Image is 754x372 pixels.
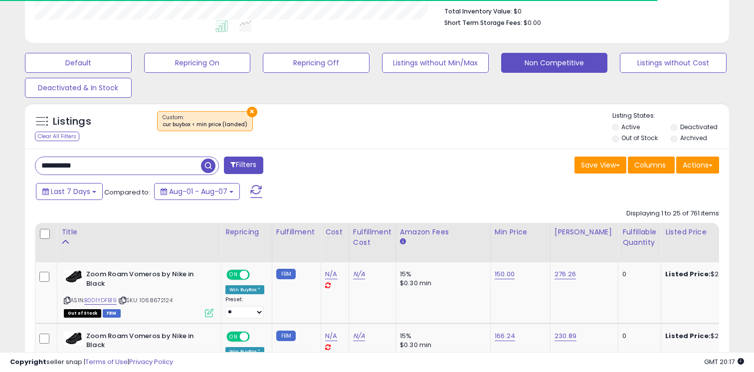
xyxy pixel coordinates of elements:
button: Save View [574,157,626,174]
span: ON [227,332,240,341]
a: 230.89 [555,331,576,341]
button: Filters [224,157,263,174]
button: Listings without Cost [620,53,727,73]
div: Clear All Filters [35,132,79,141]
span: OFF [248,332,264,341]
a: N/A [325,269,337,279]
small: FBM [276,331,296,341]
div: Fulfillment Cost [353,227,391,248]
div: $0.30 min [400,341,483,350]
div: Title [61,227,217,237]
div: 0 [622,332,653,341]
div: 0 [622,270,653,279]
span: Last 7 Days [51,186,90,196]
a: Terms of Use [85,357,128,367]
div: cur buybox < min price (landed) [163,121,247,128]
div: Displaying 1 to 25 of 761 items [626,209,719,218]
button: × [247,107,257,117]
small: Amazon Fees. [400,237,406,246]
label: Archived [680,134,707,142]
a: N/A [353,269,365,279]
button: Non Competitive [501,53,608,73]
button: Default [25,53,132,73]
span: Compared to: [104,187,150,197]
a: 166.24 [495,331,515,341]
span: ON [227,271,240,279]
div: 15% [400,270,483,279]
a: N/A [325,331,337,341]
span: FBM [103,309,121,318]
button: Last 7 Days [36,183,103,200]
button: Repricing Off [263,53,370,73]
div: $276.26 [665,270,748,279]
div: Fulfillable Quantity [622,227,657,248]
b: Listed Price: [665,269,711,279]
button: Listings without Min/Max [382,53,489,73]
label: Deactivated [680,123,718,131]
div: Amazon Fees [400,227,486,237]
div: Fulfillment [276,227,317,237]
label: Out of Stock [621,134,658,142]
a: 276.26 [555,269,576,279]
button: Deactivated & In Stock [25,78,132,98]
div: seller snap | | [10,358,173,367]
a: B0D1YDFB19 [84,296,117,305]
div: Win BuyBox * [225,285,264,294]
div: Listed Price [665,227,752,237]
span: Columns [634,160,666,170]
span: Custom: [163,114,247,129]
div: Cost [325,227,345,237]
div: $230.89 [665,332,748,341]
strong: Copyright [10,357,46,367]
img: 3199BQgORBL._SL40_.jpg [64,270,84,283]
div: Preset: [225,296,264,319]
button: Repricing On [144,53,251,73]
h5: Listings [53,115,91,129]
small: FBM [276,269,296,279]
div: ASIN: [64,270,213,316]
span: All listings that are currently out of stock and unavailable for purchase on Amazon [64,309,101,318]
div: 15% [400,332,483,341]
b: Zoom Roam Vomeros by Nike in Black [86,332,207,353]
span: 2025-08-15 20:17 GMT [704,357,744,367]
b: Listed Price: [665,331,711,341]
a: N/A [353,331,365,341]
div: Min Price [495,227,546,237]
a: 150.00 [495,269,515,279]
span: OFF [248,271,264,279]
div: Repricing [225,227,268,237]
span: | SKU: 1068672124 [118,296,173,304]
button: Aug-01 - Aug-07 [154,183,240,200]
button: Columns [628,157,675,174]
div: $0.30 min [400,279,483,288]
img: 3199BQgORBL._SL40_.jpg [64,332,84,345]
span: Aug-01 - Aug-07 [169,186,227,196]
div: [PERSON_NAME] [555,227,614,237]
b: Zoom Roam Vomeros by Nike in Black [86,270,207,291]
p: Listing States: [612,111,730,121]
a: Privacy Policy [129,357,173,367]
label: Active [621,123,640,131]
button: Actions [676,157,719,174]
